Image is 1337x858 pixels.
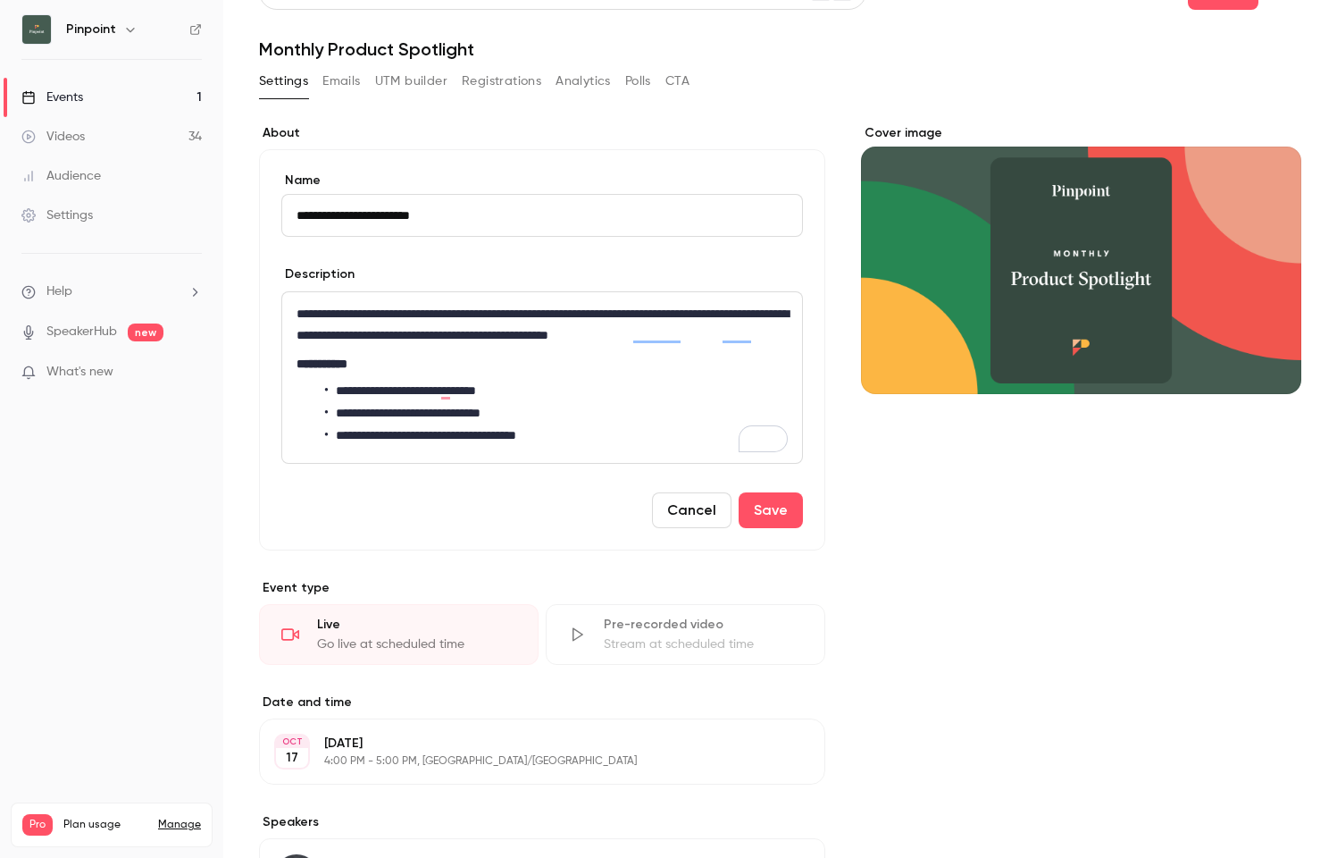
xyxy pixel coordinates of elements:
div: OCT [276,736,308,748]
div: LiveGo live at scheduled time [259,604,539,665]
iframe: Noticeable Trigger [180,365,202,381]
div: Settings [21,206,93,224]
button: Cancel [652,492,731,528]
div: Pre-recorded videoStream at scheduled time [546,604,825,665]
a: Manage [158,818,201,832]
span: new [128,324,163,341]
h6: Pinpoint [66,21,116,38]
button: Analytics [556,67,611,96]
button: CTA [665,67,689,96]
section: description [281,291,803,464]
div: Pre-recorded video [604,616,803,634]
div: Live [317,616,516,634]
button: Settings [259,67,308,96]
span: What's new [46,363,113,382]
li: help-dropdown-opener [21,282,202,301]
button: Emails [322,67,360,96]
a: SpeakerHub [46,323,117,341]
button: UTM builder [375,67,447,96]
button: Registrations [462,67,541,96]
button: Polls [625,67,651,96]
label: Speakers [259,813,825,831]
img: Pinpoint [22,15,51,44]
p: Event type [259,579,825,597]
h1: Monthly Product Spotlight [259,38,1301,60]
div: Stream at scheduled time [604,635,803,653]
div: Videos [21,128,85,146]
div: editor [282,292,802,463]
label: Name [281,172,803,189]
section: Cover image [861,124,1301,394]
p: 17 [286,749,298,767]
div: Go live at scheduled time [317,635,516,653]
span: Help [46,282,72,301]
div: Audience [21,167,101,185]
p: 4:00 PM - 5:00 PM, [GEOGRAPHIC_DATA]/[GEOGRAPHIC_DATA] [324,754,731,769]
div: Events [21,88,83,106]
span: Pro [22,814,53,836]
label: Date and time [259,694,825,711]
p: [DATE] [324,735,731,753]
span: Plan usage [63,818,147,832]
button: Save [739,492,803,528]
label: Description [281,265,355,283]
label: Cover image [861,124,1301,142]
label: About [259,124,825,142]
div: To enrich screen reader interactions, please activate Accessibility in Grammarly extension settings [282,292,802,463]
